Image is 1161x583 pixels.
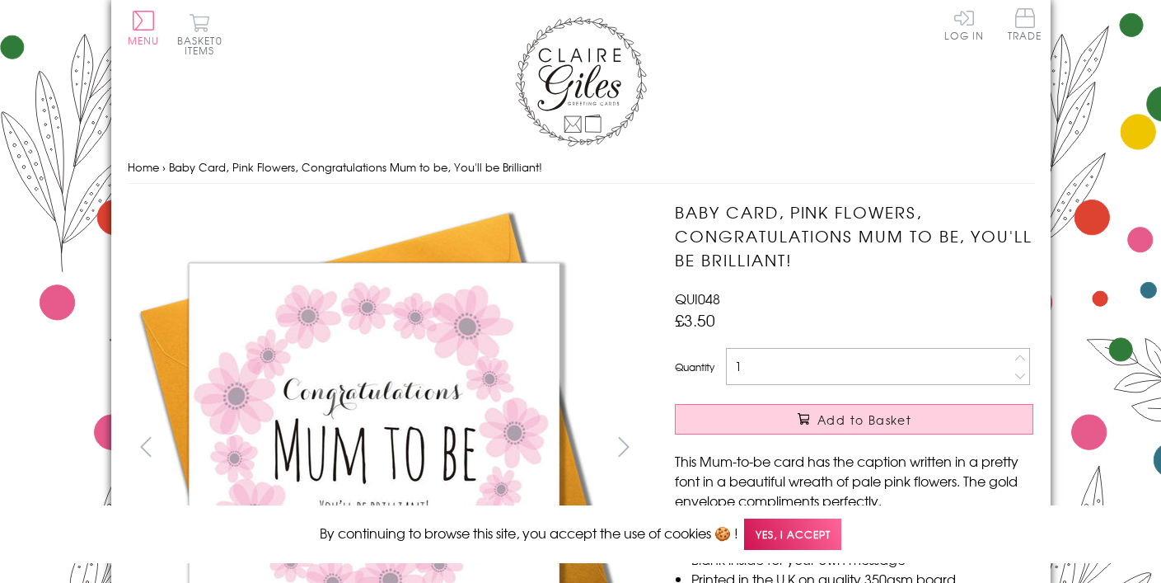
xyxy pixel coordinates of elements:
[169,159,542,175] span: Baby Card, Pink Flowers, Congratulations Mum to be, You'll be Brilliant!
[1008,8,1042,40] span: Trade
[128,151,1034,185] nav: breadcrumbs
[675,289,720,308] span: QUI048
[128,159,159,175] a: Home
[1008,8,1042,44] a: Trade
[162,159,166,175] span: ›
[744,519,841,551] span: Yes, I accept
[675,308,715,331] span: £3.50
[185,33,222,58] span: 0 items
[675,360,714,374] label: Quantity
[128,33,160,48] span: Menu
[817,411,911,428] span: Add to Basket
[128,11,160,45] button: Menu
[944,8,984,40] a: Log In
[177,13,222,55] button: Basket0 items
[128,428,165,465] button: prev
[675,451,1033,510] p: This Mum-to-be card has the caption written in a pretty font in a beautiful wreath of pale pink f...
[515,16,647,147] img: Claire Giles Greetings Cards
[605,428,642,465] button: next
[675,404,1033,435] button: Add to Basket
[675,200,1033,271] h1: Baby Card, Pink Flowers, Congratulations Mum to be, You'll be Brilliant!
